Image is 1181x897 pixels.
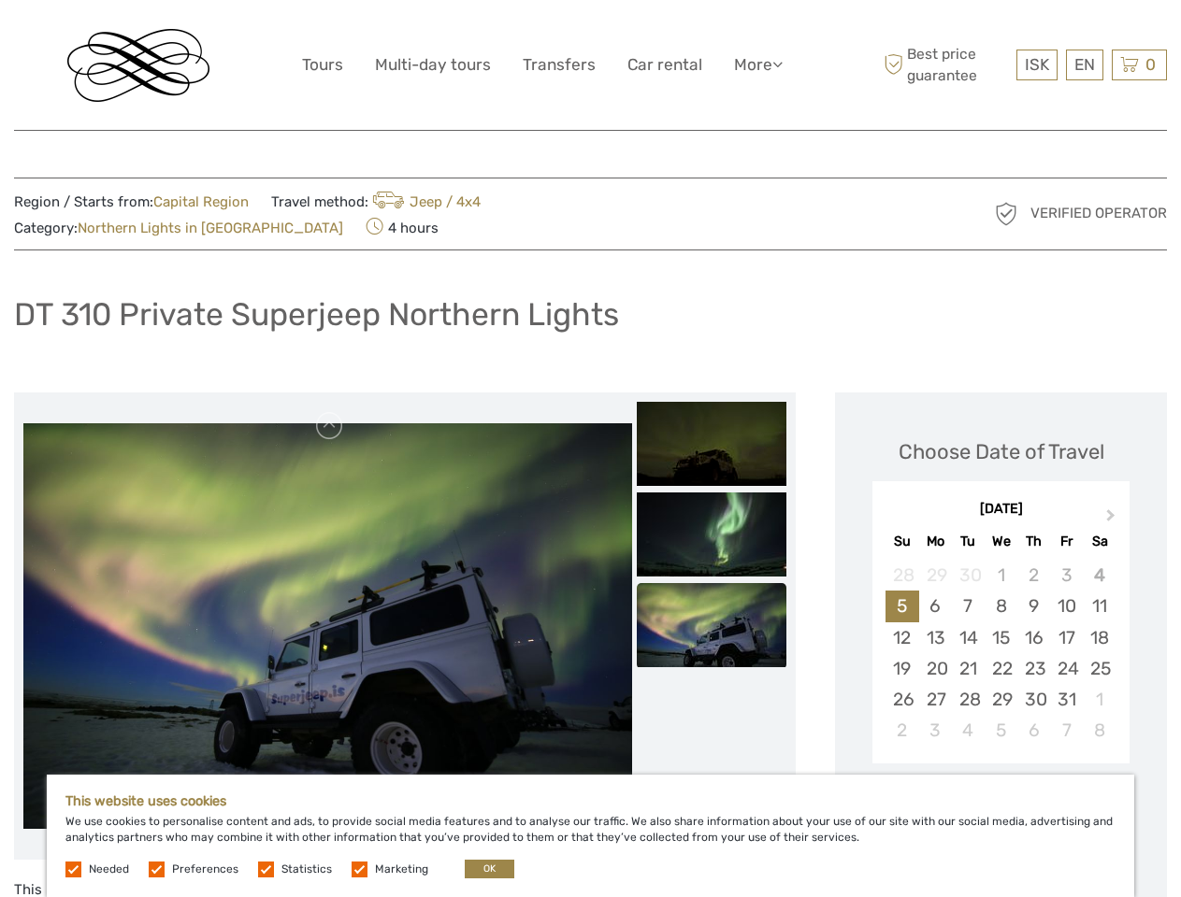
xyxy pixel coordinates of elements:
div: Choose Monday, October 20th, 2025 [919,653,952,684]
span: Category: [14,219,343,238]
div: Su [886,529,918,554]
div: We [985,529,1017,554]
span: 4 hours [366,214,439,240]
div: Choose Friday, October 10th, 2025 [1050,591,1083,621]
img: c91789d7c26a42a4bbb4687f621beddf_slider_thumbnail.jpg [637,492,786,577]
label: Needed [89,861,129,877]
div: Not available Wednesday, October 1st, 2025 [985,560,1017,591]
span: Region / Starts from: [14,192,249,212]
span: Travel method: [271,188,481,214]
div: Choose Thursday, October 23rd, 2025 [1017,653,1050,684]
a: Jeep / 4x4 [368,193,481,210]
div: Choose Sunday, November 2nd, 2025 [886,715,918,746]
a: Northern Lights in [GEOGRAPHIC_DATA] [78,220,343,236]
div: Choose Sunday, October 12th, 2025 [886,622,918,653]
div: EN [1066,50,1103,80]
div: Choose Thursday, October 30th, 2025 [1017,684,1050,715]
div: Choose Saturday, October 11th, 2025 [1083,591,1116,621]
div: Choose Tuesday, November 4th, 2025 [952,715,985,746]
div: Choose Friday, October 24th, 2025 [1050,653,1083,684]
div: Not available Monday, September 29th, 2025 [919,560,952,591]
div: Choose Wednesday, November 5th, 2025 [985,715,1017,746]
div: Choose Tuesday, October 21st, 2025 [952,653,985,684]
div: Not available Tuesday, September 30th, 2025 [952,560,985,591]
div: Not available Sunday, September 28th, 2025 [886,560,918,591]
div: Tu [952,529,985,554]
div: Choose Monday, October 13th, 2025 [919,622,952,653]
div: Choose Monday, November 3rd, 2025 [919,715,952,746]
div: Choose Sunday, October 26th, 2025 [886,684,918,715]
a: Tours [302,51,343,78]
div: Not available Friday, October 3rd, 2025 [1050,560,1083,591]
div: We use cookies to personalise content and ads, to provide social media features and to analyse ou... [47,775,1134,897]
div: Choose Wednesday, October 29th, 2025 [985,684,1017,715]
img: 3461b4c5108741fbbd4b5b056beefd0f_main_slider.jpg [23,423,632,829]
a: Car rental [627,51,702,78]
div: Choose Saturday, November 1st, 2025 [1083,684,1116,715]
div: Choose Thursday, October 16th, 2025 [1017,622,1050,653]
label: Preferences [172,861,238,877]
div: Fr [1050,529,1083,554]
a: Multi-day tours [375,51,491,78]
h1: DT 310 Private Superjeep Northern Lights [14,295,619,334]
div: Choose Thursday, November 6th, 2025 [1017,715,1050,746]
button: OK [465,860,514,878]
div: Choose Saturday, November 8th, 2025 [1083,715,1116,746]
span: Verified Operator [1030,204,1167,223]
span: 0 [1143,55,1159,74]
div: Choose Sunday, October 5th, 2025 [886,591,918,621]
span: Best price guarantee [879,44,1012,85]
div: Mo [919,529,952,554]
div: Not available Saturday, October 4th, 2025 [1083,560,1116,591]
div: Choose Friday, November 7th, 2025 [1050,715,1083,746]
div: Not available Thursday, October 2nd, 2025 [1017,560,1050,591]
a: Transfers [523,51,596,78]
div: month 2025-10 [878,560,1123,746]
div: Choose Wednesday, October 15th, 2025 [985,622,1017,653]
div: Choose Tuesday, October 28th, 2025 [952,684,985,715]
img: Reykjavik Residence [67,29,209,102]
span: ISK [1025,55,1049,74]
div: Choose Saturday, October 25th, 2025 [1083,653,1116,684]
img: ac05cf40673440bcb3e8cf4c9c0c4d50_slider_thumbnail.jpg [637,402,786,486]
div: [DATE] [872,500,1130,520]
div: Sa [1083,529,1116,554]
div: Choose Tuesday, October 14th, 2025 [952,622,985,653]
div: Choose Friday, October 31st, 2025 [1050,684,1083,715]
div: Choose Monday, October 6th, 2025 [919,591,952,621]
div: Choose Wednesday, October 22nd, 2025 [985,653,1017,684]
div: Choose Thursday, October 9th, 2025 [1017,591,1050,621]
img: verified_operator_grey_128.png [991,199,1021,229]
div: Choose Monday, October 27th, 2025 [919,684,952,715]
div: Choose Wednesday, October 8th, 2025 [985,591,1017,621]
div: Th [1017,529,1050,554]
button: Next Month [1098,505,1128,534]
h5: This website uses cookies [65,793,1116,809]
div: Choose Date of Travel [899,437,1104,466]
label: Marketing [375,861,428,877]
a: Capital Region [153,193,249,210]
img: 3461b4c5108741fbbd4b5b056beefd0f_slider_thumbnail.jpg [637,583,786,667]
div: Choose Tuesday, October 7th, 2025 [952,591,985,621]
div: Choose Saturday, October 18th, 2025 [1083,622,1116,653]
label: Statistics [281,861,332,877]
a: More [734,51,783,78]
div: Choose Friday, October 17th, 2025 [1050,622,1083,653]
div: Choose Sunday, October 19th, 2025 [886,653,918,684]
